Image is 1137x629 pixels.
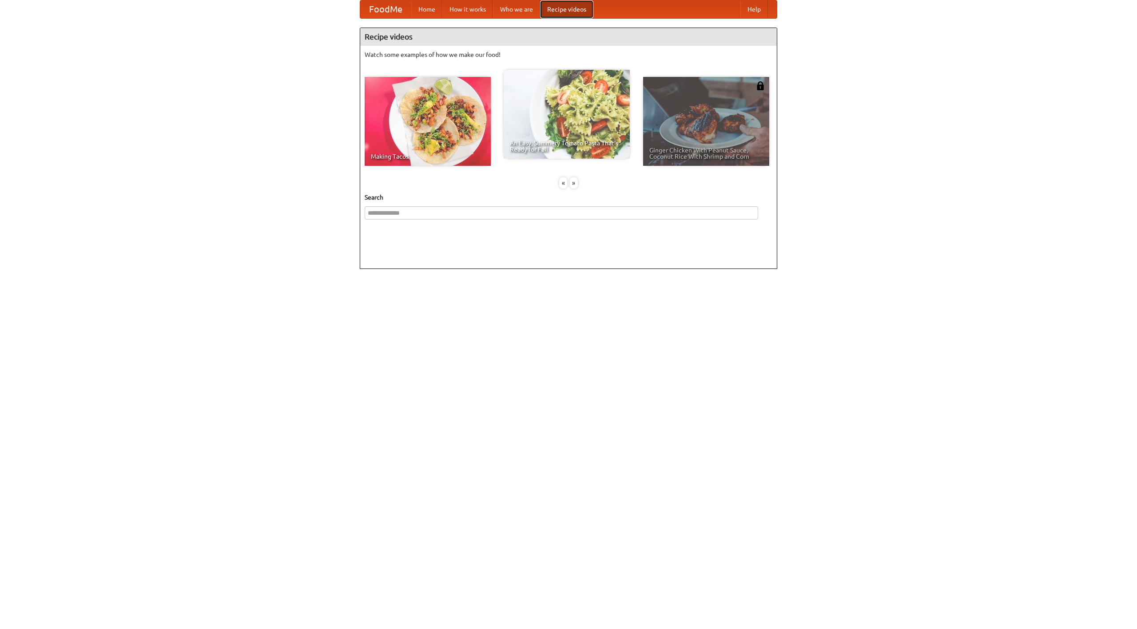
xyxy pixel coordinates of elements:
a: FoodMe [360,0,411,18]
a: Making Tacos [365,77,491,166]
a: Who we are [493,0,540,18]
span: Making Tacos [371,153,485,160]
div: « [559,177,567,188]
a: How it works [442,0,493,18]
img: 483408.png [756,81,765,90]
h5: Search [365,193,772,202]
a: An Easy, Summery Tomato Pasta That's Ready for Fall [504,70,630,159]
h4: Recipe videos [360,28,777,46]
span: An Easy, Summery Tomato Pasta That's Ready for Fall [510,140,624,152]
a: Recipe videos [540,0,593,18]
a: Home [411,0,442,18]
p: Watch some examples of how we make our food! [365,50,772,59]
div: » [570,177,578,188]
a: Help [740,0,768,18]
